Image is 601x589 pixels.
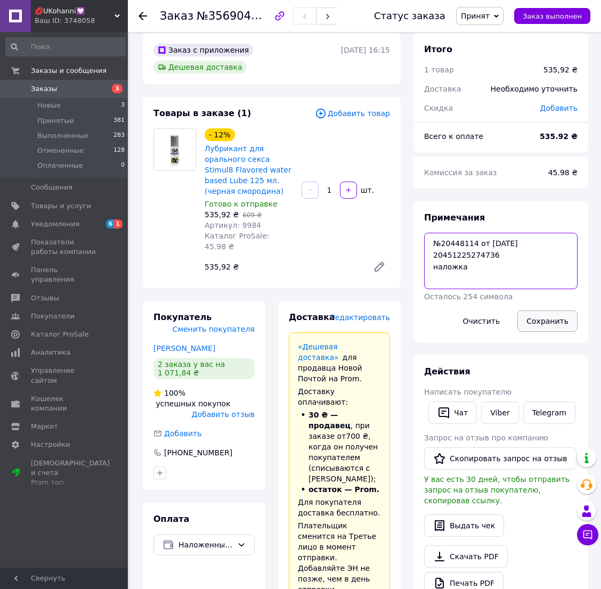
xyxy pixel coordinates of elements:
time: [DATE] 16:15 [341,46,390,54]
li: , при заказе от 700 ₴ , когда он получен покупателем (списываются с [PERSON_NAME]); [298,410,381,484]
a: Telegram [523,402,575,424]
a: Viber [481,402,518,424]
span: Редактировать [330,313,390,322]
span: Принятые [37,116,74,126]
span: Отзывы [31,293,59,303]
span: Доставка [289,312,335,322]
span: 128 [113,146,125,156]
span: Заказ [160,10,193,22]
span: Осталось 254 символа [424,292,513,301]
button: Очистить [454,310,509,332]
a: Редактировать [369,256,390,277]
span: Кошелек компании [31,394,99,413]
div: - 12% [205,128,235,141]
span: Товары и услуги [31,201,91,211]
span: Скидка [424,104,453,112]
span: Показатели работы компании [31,238,99,257]
div: Prom топ [31,478,110,487]
div: 2 заказа у вас на 1 071,84 ₴ [153,358,255,379]
span: 30 ₴ — продавец [308,411,351,430]
span: 609 ₴ [242,211,262,219]
span: Аналитика [31,348,70,357]
div: Вернуться назад [139,11,147,21]
div: [PHONE_NUMBER] [163,447,233,458]
span: Заказы [31,84,57,94]
span: Написать покупателю [424,388,511,396]
span: Принят [461,12,490,20]
span: 381 [113,116,125,126]
span: 💋UKohanni💟 [35,6,115,16]
span: Уведомления [31,219,79,229]
span: Запрос на отзыв про компанию [424,433,548,442]
span: Каталог ProSale: 45.98 ₴ [205,232,269,251]
img: Лубрикант для орального секса Stimul8 Flavored water based Lube 125 мл. (черная смородина) [160,129,189,170]
span: Примечания [424,212,485,223]
div: Статус заказа [374,11,445,21]
span: Доставка [424,85,461,93]
span: Сменить покупателя [173,325,255,333]
div: для продавца Новой Почтой на Prom. [298,341,381,384]
div: Дешевая доставка [153,61,247,73]
span: Новые [37,101,61,110]
span: Комиссия за заказ [424,168,497,177]
span: 1 [114,219,123,228]
div: 535,92 ₴ [200,259,364,274]
span: Покупатель [153,312,212,322]
a: Скачать PDF [424,545,508,568]
span: 535,92 ₴ [205,210,239,219]
span: Покупатели [31,312,75,321]
span: Оплата [153,514,189,524]
span: Добавить товар [315,108,390,119]
div: успешных покупок [153,388,255,409]
span: Выполненные [37,131,88,141]
div: Необходимо уточнить [484,77,584,101]
span: Добавить [164,429,201,438]
span: Итого [424,44,452,54]
span: 283 [113,131,125,141]
div: Заказ с приложения [153,44,253,56]
button: Чат с покупателем [577,524,598,545]
span: [DEMOGRAPHIC_DATA] и счета [31,459,110,488]
span: №356904890 [197,9,272,22]
span: 6 [106,219,115,228]
span: Сообщения [31,183,72,192]
span: Управление сайтом [31,366,99,385]
span: Наложенный платеж [178,539,233,551]
span: 0 [121,161,125,170]
span: Товары в заказе (1) [153,108,251,118]
button: Сохранить [517,310,578,332]
span: 100% [164,389,185,397]
input: Поиск [5,37,126,56]
div: 535,92 ₴ [543,64,578,75]
b: 535.92 ₴ [540,132,578,141]
span: У вас есть 30 дней, чтобы отправить запрос на отзыв покупателю, скопировав ссылку. [424,475,570,505]
span: Оплаченные [37,161,83,170]
button: Чат [428,402,477,424]
span: Готово к отправке [205,200,278,208]
span: Панель управления [31,265,99,284]
span: Настройки [31,440,70,449]
span: 3 [121,101,125,110]
span: Добавить отзыв [192,410,255,419]
button: Выдать чек [424,514,504,537]
span: Действия [424,366,470,377]
span: Каталог ProSale [31,330,88,339]
span: 1 товар [424,66,454,74]
span: 3 [112,84,123,93]
a: Лубрикант для орального секса Stimul8 Flavored water based Lube 125 мл. (черная смородина) [205,144,291,195]
a: «Дешевая доставка» [298,342,339,362]
div: Для покупателя доставка бесплатно. [298,497,381,518]
button: Заказ выполнен [514,8,590,24]
div: Ваш ID: 3748058 [35,16,128,26]
span: Маркет [31,422,58,431]
span: Заказ выполнен [523,12,582,20]
span: Заказы и сообщения [31,66,107,76]
span: Добавить [540,104,578,112]
span: Всего к оплате [424,132,483,141]
div: Доставку оплачивают: [298,386,381,407]
button: Скопировать запрос на отзыв [424,447,576,470]
div: шт. [358,185,375,195]
textarea: №20448114 от [DATE] 20451225274736 наложка [424,233,578,289]
span: 45.98 ₴ [548,168,578,177]
a: [PERSON_NAME] [153,344,215,353]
